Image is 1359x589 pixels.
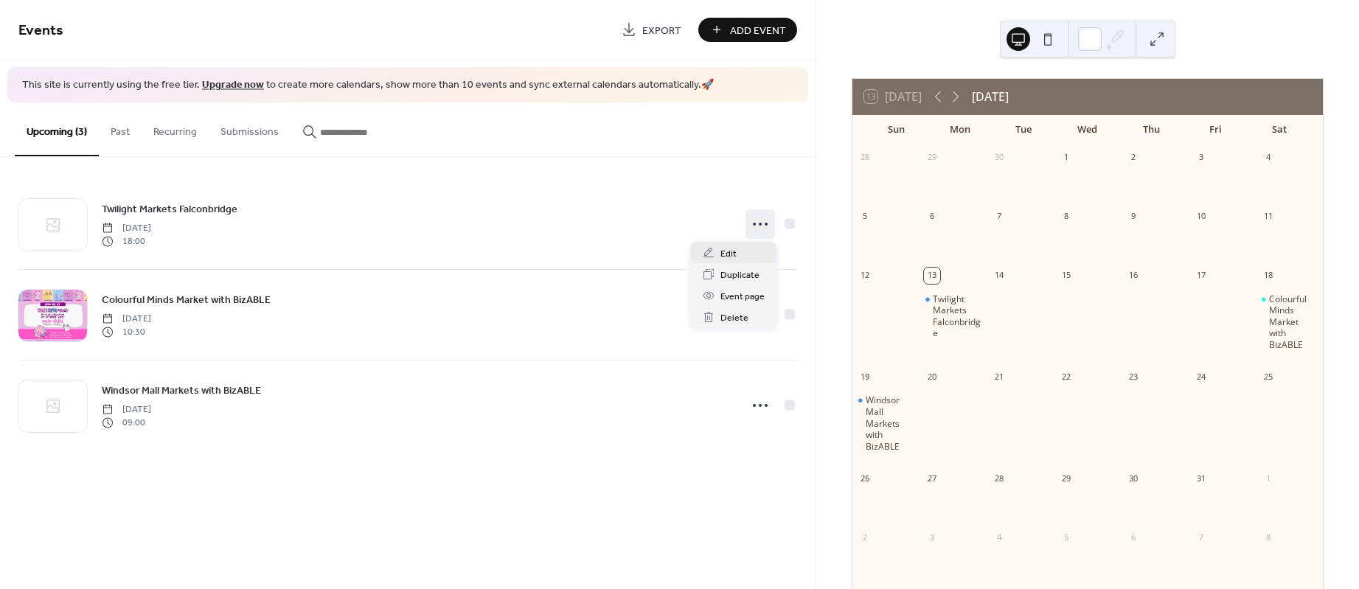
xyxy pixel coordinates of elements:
div: 5 [857,209,873,225]
span: Events [18,16,63,45]
div: 5 [1058,529,1074,546]
div: Windsor Mall Markets with BizABLE [852,394,920,452]
div: Sat [1247,115,1311,144]
div: 29 [924,150,940,166]
div: 2 [1125,150,1141,166]
div: 17 [1193,268,1209,284]
span: 10:30 [102,326,151,339]
span: [DATE] [102,312,151,325]
div: Fri [1184,115,1248,144]
a: Windsor Mall Markets with BizABLE [102,382,261,399]
div: 28 [991,470,1007,487]
div: 24 [1193,369,1209,385]
span: Windsor Mall Markets with BizABLE [102,383,261,398]
div: 15 [1058,268,1074,284]
div: 6 [924,209,940,225]
span: Delete [720,310,748,326]
div: 29 [1058,470,1074,487]
div: Twilight Markets Falconbridge [920,293,987,339]
a: Colourful Minds Market with BizABLE [102,291,271,308]
div: Tue [992,115,1056,144]
div: 4 [1260,150,1276,166]
button: Upcoming (3) [15,102,99,156]
a: Upgrade now [202,75,264,95]
button: Add Event [698,18,797,42]
div: 1 [1058,150,1074,166]
div: 26 [857,470,873,487]
div: 8 [1058,209,1074,225]
div: 22 [1058,369,1074,385]
span: Event page [720,289,765,304]
span: [DATE] [102,221,151,234]
div: 23 [1125,369,1141,385]
div: 3 [924,529,940,546]
div: Colourful Minds Market with BizABLE [1269,293,1317,351]
div: Thu [1119,115,1184,144]
span: [DATE] [102,402,151,416]
div: 25 [1260,369,1276,385]
div: 7 [991,209,1007,225]
div: 27 [924,470,940,487]
div: 13 [924,268,940,284]
div: 14 [991,268,1007,284]
div: Colourful Minds Market with BizABLE [1256,293,1323,351]
div: 6 [1125,529,1141,546]
div: 3 [1193,150,1209,166]
div: 30 [991,150,1007,166]
div: 11 [1260,209,1276,225]
div: 16 [1125,268,1141,284]
span: Edit [720,246,737,262]
div: 10 [1193,209,1209,225]
div: 28 [857,150,873,166]
a: Twilight Markets Falconbridge [102,201,237,217]
button: Recurring [142,102,209,155]
div: [DATE] [972,88,1009,105]
div: Mon [928,115,992,144]
button: Past [99,102,142,155]
div: 20 [924,369,940,385]
div: 2 [857,529,873,546]
div: 1 [1260,470,1276,487]
button: Submissions [209,102,291,155]
span: Add Event [730,23,786,38]
span: 09:00 [102,417,151,430]
div: Wed [1056,115,1120,144]
span: Duplicate [720,268,760,283]
span: Export [642,23,681,38]
div: Twilight Markets Falconbridge [933,293,981,339]
div: 4 [991,529,1007,546]
div: 19 [857,369,873,385]
div: 18 [1260,268,1276,284]
a: Export [611,18,692,42]
span: Colourful Minds Market with BizABLE [102,292,271,307]
div: 30 [1125,470,1141,487]
div: 8 [1260,529,1276,546]
span: 18:00 [102,235,151,248]
div: 21 [991,369,1007,385]
span: This site is currently using the free tier. to create more calendars, show more than 10 events an... [22,78,714,93]
div: Sun [864,115,928,144]
div: 9 [1125,209,1141,225]
div: Windsor Mall Markets with BizABLE [866,394,914,452]
div: 31 [1193,470,1209,487]
div: 7 [1193,529,1209,546]
div: 12 [857,268,873,284]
